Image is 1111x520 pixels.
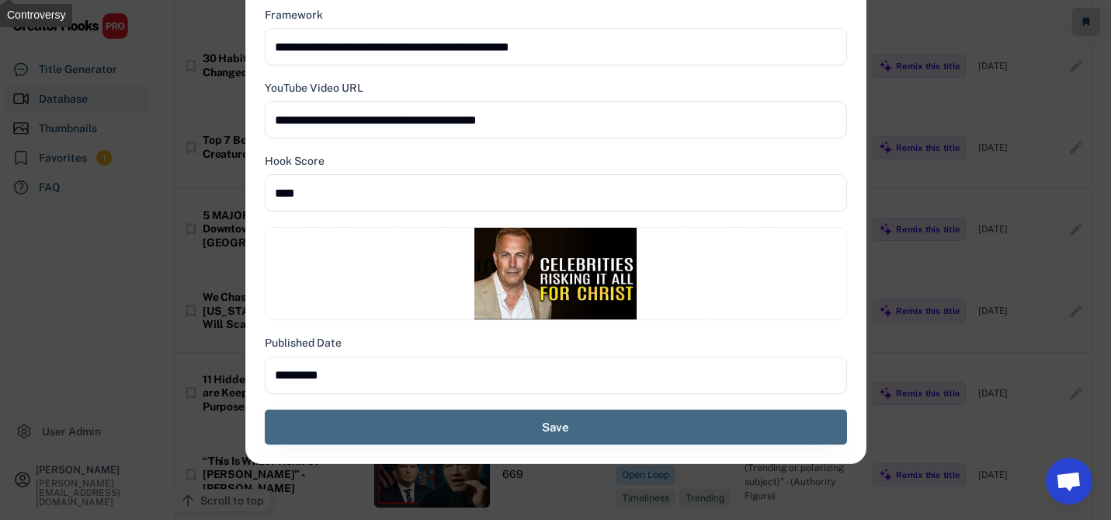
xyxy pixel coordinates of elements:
[265,81,363,95] div: YouTube Video URL
[265,154,325,168] div: Hook Score
[265,336,342,350] div: Published Date
[265,410,847,445] button: Save
[1046,458,1092,504] a: Open chat
[265,8,323,22] div: Framework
